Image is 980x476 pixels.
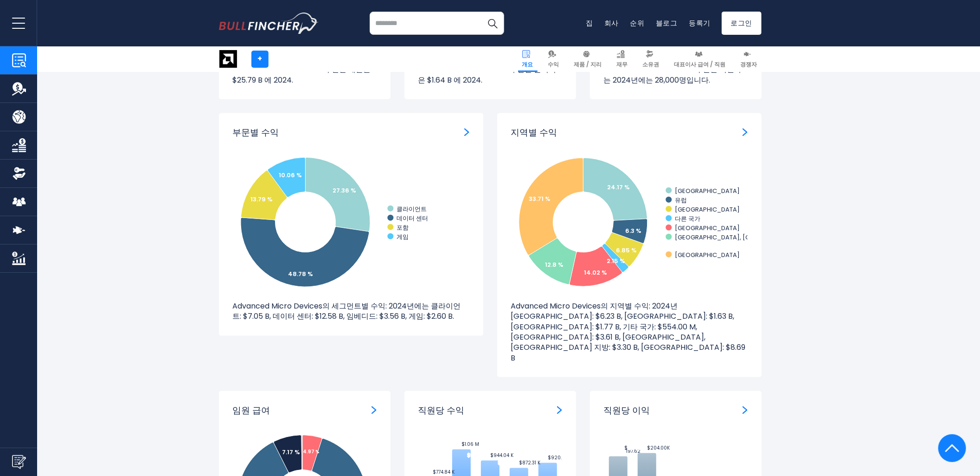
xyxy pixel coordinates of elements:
[497,459,540,466] text: $872.31 K
[689,18,711,28] a: 등록기
[418,405,465,417] h3: 직원당 수익
[511,301,748,363] p: Advanced Micro Devices의 지역별 수익: 2024년 [GEOGRAPHIC_DATA]: $6.23 B, [GEOGRAPHIC_DATA]: $1.63 B, [GE...
[625,226,641,235] text: 6.3 %
[584,268,607,277] text: 14.02 %
[545,260,564,269] text: 12.8 %
[481,12,504,35] button: 검색
[522,61,533,68] span: 개요
[675,196,687,205] text: 유럽
[219,13,319,34] a: 홈페이지 바로가기
[497,459,519,466] tspan: $872.31 K
[737,46,762,72] a: 경쟁자
[675,224,740,232] text: [GEOGRAPHIC_DATA]
[722,12,761,35] a: 로그인
[675,233,821,242] text: [GEOGRAPHIC_DATA], [GEOGRAPHIC_DATA] 지방
[586,18,593,28] a: 집
[233,301,469,322] p: Advanced Micro Devices의 세그먼트별 수익: 2024년에는 클라이언트: $7.05 B, 데이터 센터: $12.58 B, 임베디드: $3.56 B, 게임: $2...
[233,127,279,139] h3: 부문별 수익
[372,405,377,415] a: CEO-급여
[604,18,619,28] a: 회사
[624,444,670,451] text: $ $204.00K
[548,61,559,68] span: 수익
[743,127,748,137] a: 지역별 수익
[675,187,740,195] text: [GEOGRAPHIC_DATA]
[219,50,237,68] img: AMD logo
[675,205,740,214] text: [GEOGRAPHIC_DATA]
[282,448,300,457] tspan: 7.17 %
[613,46,632,72] a: 재무
[675,251,740,259] text: [GEOGRAPHIC_DATA]
[675,214,700,223] text: 다른 국가
[643,61,660,68] span: 소유권
[418,64,562,85] p: Advanced Micro Devices의 연간 순이익은 $1.64 B 에 2024.
[743,405,748,415] a: 직원당 이익
[639,46,664,72] a: 소유권
[467,452,490,459] tspan: $944.04 K
[397,223,409,232] text: 포함
[233,405,270,417] h3: 임원 급여
[616,246,637,255] text: 6.85 %
[574,61,602,68] span: 제품 / 지리
[599,448,626,455] tspan: 197.62달러$
[443,441,461,448] tspan: $1.06 엠
[523,454,572,461] text: $920.89 K
[557,405,562,415] a: 직원당 수익
[397,205,427,213] text: 클라이언트
[250,195,273,204] tspan: 13.79 %
[410,469,455,476] text: $ $774.84 K
[251,51,269,68] a: +
[596,448,641,455] text: $ 197.62
[443,441,479,448] text: $1.06 M
[12,167,26,180] img: 소유권
[630,18,645,28] a: 순위
[628,444,647,451] tspan: 204.00K
[570,46,606,72] a: 제품 / 지리
[303,448,320,455] tspan: 4.97 %
[279,171,302,180] tspan: 10.06 %
[397,232,409,241] text: 게임
[656,18,678,28] a: 블로그
[288,270,313,278] tspan: 48.78 %
[467,452,513,459] text: $944.04 K
[529,194,551,203] text: 33.71 %
[741,61,757,68] span: 경쟁자
[604,64,748,85] p: Advanced Micro Devices의 연간 직원 수는 2024년에는 28,000명입니다.
[414,469,433,476] tspan: 774.84 K
[544,46,564,72] a: 수익
[518,46,538,72] a: 개요
[674,61,726,68] span: 대표이사 급여 / 직원
[607,183,630,192] text: 24.17 %
[604,405,650,417] h3: 직원당 이익
[233,64,377,85] p: Advanced Micro Devices의 연간 매출은 $25.79 B 에 2024.
[607,257,625,265] text: 2.15 %
[617,61,628,68] span: 재무
[464,127,469,137] a: 부문별 수익
[333,186,356,195] tspan: 27.36 %
[397,214,428,223] text: 데이터 센터
[523,454,548,461] tspan: $920.89 K
[219,13,319,34] img: 불핀처 로고
[511,127,557,139] h3: 지역별 수익
[670,46,730,72] a: 대표이사 급여 / 직원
